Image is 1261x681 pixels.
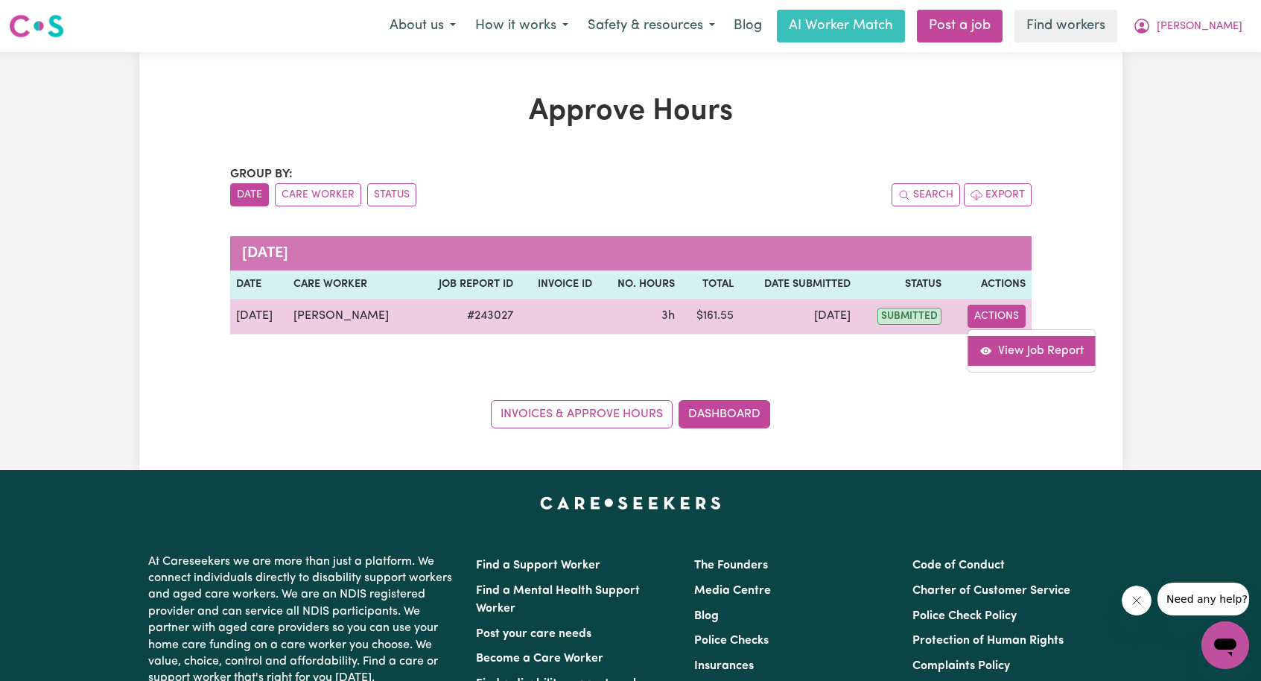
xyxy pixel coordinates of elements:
button: sort invoices by date [230,183,269,206]
span: Group by: [230,168,293,180]
th: Care worker [288,270,416,299]
button: Safety & resources [578,10,725,42]
button: Export [964,183,1032,206]
span: submitted [877,308,941,325]
a: Find workers [1014,10,1117,42]
a: View job report 243027 [968,336,1096,366]
a: Protection of Human Rights [912,635,1064,647]
a: AI Worker Match [777,10,905,42]
a: Post a job [917,10,1003,42]
a: Become a Care Worker [476,653,603,665]
td: # 243027 [416,299,519,335]
th: Date [230,270,288,299]
a: Dashboard [679,400,770,428]
a: Blog [725,10,771,42]
a: Careseekers home page [540,497,721,509]
a: Blog [694,610,719,622]
button: sort invoices by paid status [367,183,416,206]
th: Date Submitted [740,270,857,299]
th: Invoice ID [519,270,598,299]
a: Complaints Policy [912,660,1010,672]
a: Police Checks [694,635,769,647]
td: [PERSON_NAME] [288,299,416,335]
a: Media Centre [694,585,771,597]
h1: Approve Hours [230,94,1032,130]
th: No. Hours [598,270,681,299]
a: Charter of Customer Service [912,585,1070,597]
th: Total [681,270,740,299]
iframe: Close message [1122,586,1152,615]
button: sort invoices by care worker [275,183,361,206]
div: Actions [968,329,1096,373]
button: My Account [1123,10,1252,42]
img: Careseekers logo [9,13,64,39]
td: $ 161.55 [681,299,740,335]
iframe: Message from company [1157,583,1249,615]
button: Actions [968,305,1026,328]
span: 3 hours [661,310,675,322]
caption: [DATE] [230,236,1032,270]
td: [DATE] [740,299,857,335]
a: Police Check Policy [912,610,1017,622]
a: Post your care needs [476,628,591,640]
a: The Founders [694,560,768,571]
a: Find a Support Worker [476,560,600,571]
button: About us [380,10,466,42]
span: [PERSON_NAME] [1157,19,1242,35]
th: Status [857,270,947,299]
a: Invoices & Approve Hours [491,400,673,428]
a: Find a Mental Health Support Worker [476,585,640,615]
button: How it works [466,10,578,42]
a: Code of Conduct [912,560,1005,571]
td: [DATE] [230,299,288,335]
a: Insurances [694,660,754,672]
button: Search [892,183,960,206]
th: Actions [947,270,1031,299]
iframe: Button to launch messaging window [1201,621,1249,669]
th: Job Report ID [416,270,519,299]
a: Careseekers logo [9,9,64,43]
